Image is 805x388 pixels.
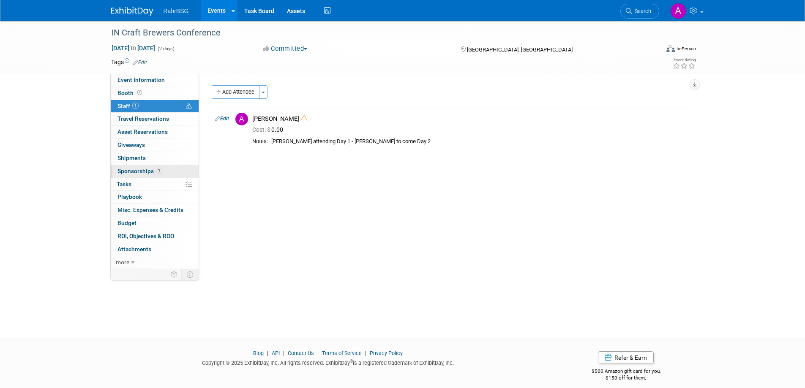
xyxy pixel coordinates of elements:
a: Event Information [111,74,199,87]
a: Budget [111,217,199,230]
span: Booth not reserved yet [136,90,144,96]
span: 1 [132,103,139,109]
a: Travel Reservations [111,113,199,125]
a: Giveaways [111,139,199,152]
div: $150 off for them. [558,374,694,382]
a: Staff1 [111,100,199,113]
span: Misc. Expenses & Credits [117,206,183,213]
div: [PERSON_NAME] [252,115,685,123]
span: [DATE] [DATE] [111,44,156,52]
span: more [116,259,129,266]
a: Playbook [111,191,199,203]
span: (2 days) [157,46,175,52]
div: IN Craft Brewers Conference [109,25,647,41]
span: Cost: $ [252,126,271,133]
button: Add Attendee [212,85,259,99]
a: more [111,256,199,269]
a: Misc. Expenses & Credits [111,204,199,217]
span: to [129,45,137,52]
a: Contact Us [288,350,314,356]
i: Double-book Warning! [301,115,307,122]
span: | [281,350,287,356]
img: Format-Inperson.png [666,45,675,52]
a: Sponsorships1 [111,165,199,178]
span: [GEOGRAPHIC_DATA], [GEOGRAPHIC_DATA] [467,46,573,53]
a: Blog [253,350,264,356]
div: Event Rating [673,58,696,62]
div: Notes: [252,138,268,145]
div: [PERSON_NAME] attending Day 1 - [PERSON_NAME] to come Day 2 [271,138,685,145]
span: 0.00 [252,126,287,133]
span: | [315,350,321,356]
span: Sponsorships [117,168,162,174]
a: API [272,350,280,356]
span: Staff [117,103,139,109]
span: Shipments [117,155,146,161]
img: A.jpg [235,113,248,125]
span: Tasks [117,181,131,187]
span: Attachments [117,246,151,252]
span: Event Information [117,76,165,83]
td: Tags [111,58,147,66]
sup: ® [350,359,353,364]
td: Personalize Event Tab Strip [167,269,182,280]
a: Terms of Service [322,350,362,356]
span: Asset Reservations [117,128,168,135]
span: Potential Scheduling Conflict -- at least one attendee is tagged in another overlapping event. [186,103,192,110]
img: Anna-Lisa Brewer [670,3,686,19]
a: Privacy Policy [370,350,403,356]
span: | [265,350,270,356]
span: 1 [156,168,162,174]
span: Giveaways [117,141,145,148]
span: Booth [117,90,144,96]
span: ROI, Objectives & ROO [117,233,174,239]
div: $500 Amazon gift card for you, [558,362,694,382]
a: Asset Reservations [111,126,199,138]
span: Budget [117,220,136,226]
a: Shipments [111,152,199,165]
span: | [363,350,368,356]
span: Playbook [117,193,142,200]
a: Attachments [111,243,199,256]
div: In-Person [676,46,696,52]
a: Refer & Earn [598,351,654,364]
a: ROI, Objectives & ROO [111,230,199,243]
div: Event Format [609,44,696,57]
span: Travel Reservations [117,115,169,122]
a: Booth [111,87,199,100]
img: ExhibitDay [111,7,153,16]
button: Committed [260,44,311,53]
td: Toggle Event Tabs [181,269,199,280]
a: Tasks [111,178,199,191]
span: Search [632,8,651,14]
a: Search [620,4,659,19]
a: Edit [133,60,147,65]
a: Edit [215,116,229,122]
span: RahrBSG [164,8,189,14]
div: Copyright © 2025 ExhibitDay, Inc. All rights reserved. ExhibitDay is a registered trademark of Ex... [111,357,546,367]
